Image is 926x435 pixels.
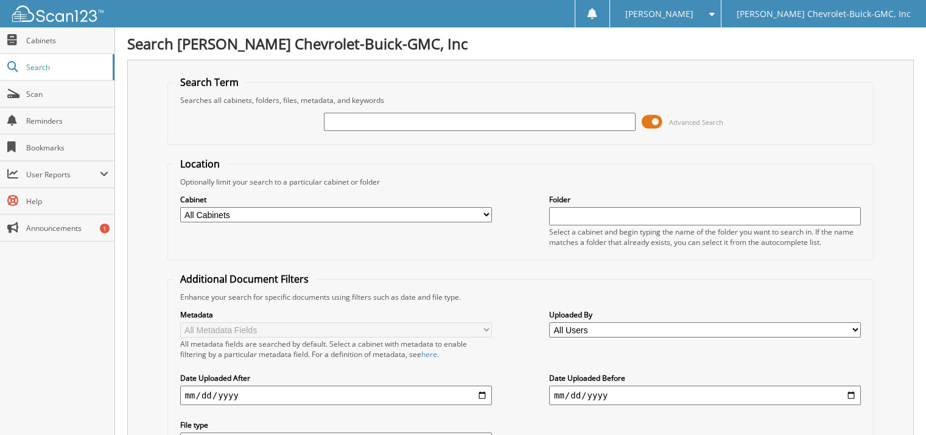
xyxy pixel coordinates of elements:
[180,339,492,359] div: All metadata fields are searched by default. Select a cabinet with metadata to enable filtering b...
[549,373,861,383] label: Date Uploaded Before
[549,309,861,320] label: Uploaded By
[26,89,108,99] span: Scan
[180,420,492,430] label: File type
[26,169,100,180] span: User Reports
[174,272,315,286] legend: Additional Document Filters
[180,194,492,205] label: Cabinet
[174,76,245,89] legend: Search Term
[12,5,103,22] img: scan123-logo-white.svg
[26,35,108,46] span: Cabinets
[174,177,868,187] div: Optionally limit your search to a particular cabinet or folder
[26,116,108,126] span: Reminders
[549,194,861,205] label: Folder
[26,223,108,233] span: Announcements
[549,227,861,247] div: Select a cabinet and begin typing the name of the folder you want to search in. If the name match...
[180,386,492,405] input: start
[625,10,693,18] span: [PERSON_NAME]
[421,349,437,359] a: here
[180,373,492,383] label: Date Uploaded After
[737,10,911,18] span: [PERSON_NAME] Chevrolet-Buick-GMC, Inc
[26,143,108,153] span: Bookmarks
[174,95,868,105] div: Searches all cabinets, folders, files, metadata, and keywords
[26,196,108,207] span: Help
[127,34,914,54] h1: Search [PERSON_NAME] Chevrolet-Buick-GMC, Inc
[174,157,226,171] legend: Location
[180,309,492,320] label: Metadata
[174,292,868,302] div: Enhance your search for specific documents using filters such as date and file type.
[549,386,861,405] input: end
[100,224,110,233] div: 1
[669,118,723,127] span: Advanced Search
[26,62,107,72] span: Search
